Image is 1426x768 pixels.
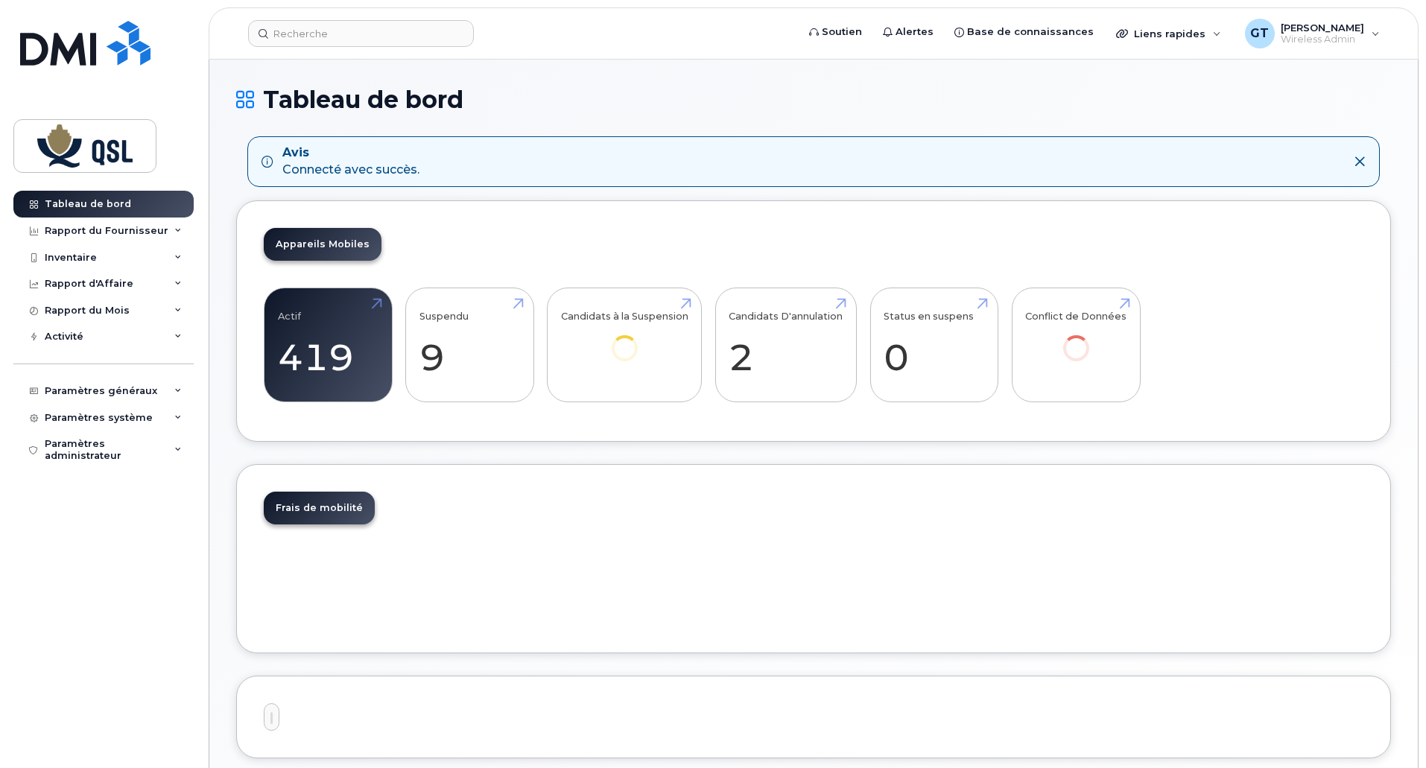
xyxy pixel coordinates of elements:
[282,145,419,162] strong: Avis
[236,86,1391,112] h1: Tableau de bord
[264,228,381,261] a: Appareils Mobiles
[278,296,378,394] a: Actif 419
[884,296,984,394] a: Status en suspens 0
[561,296,688,381] a: Candidats à la Suspension
[264,492,375,524] a: Frais de mobilité
[1025,296,1126,381] a: Conflict de Données
[729,296,843,394] a: Candidats D'annulation 2
[419,296,520,394] a: Suspendu 9
[282,145,419,179] div: Connecté avec succès.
